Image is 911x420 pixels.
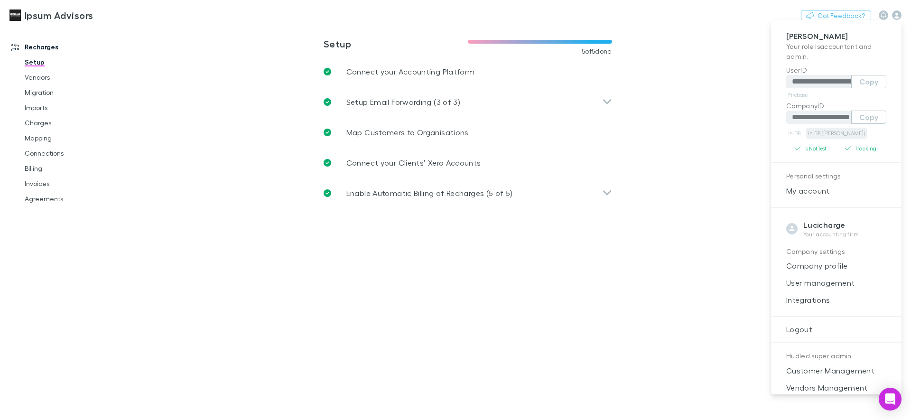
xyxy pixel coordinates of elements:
span: Vendors Management [779,382,894,393]
p: Your role is accountant and admin . [786,41,886,61]
a: Firebase [786,89,809,101]
p: UserID [786,65,886,75]
span: User management [779,277,894,289]
p: Your accounting firm [803,231,859,238]
span: Integrations [779,294,894,306]
p: Personal settings [786,170,886,182]
span: Company profile [779,260,894,271]
a: In DB ([PERSON_NAME]) [806,128,867,139]
span: Logout [779,324,894,335]
button: Tracking [837,143,887,154]
p: [PERSON_NAME] [786,31,886,41]
div: Open Intercom Messenger [879,388,902,411]
p: CompanyID [786,101,886,111]
p: Company settings [786,246,886,258]
strong: Lucicharge [803,220,846,230]
span: Customer Management [779,365,894,376]
span: My account [779,185,894,196]
button: Copy [851,75,886,88]
a: In DB [786,128,802,139]
button: Is NotTest [786,143,837,154]
button: Copy [851,111,886,124]
p: Hudled super admin [786,350,886,362]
